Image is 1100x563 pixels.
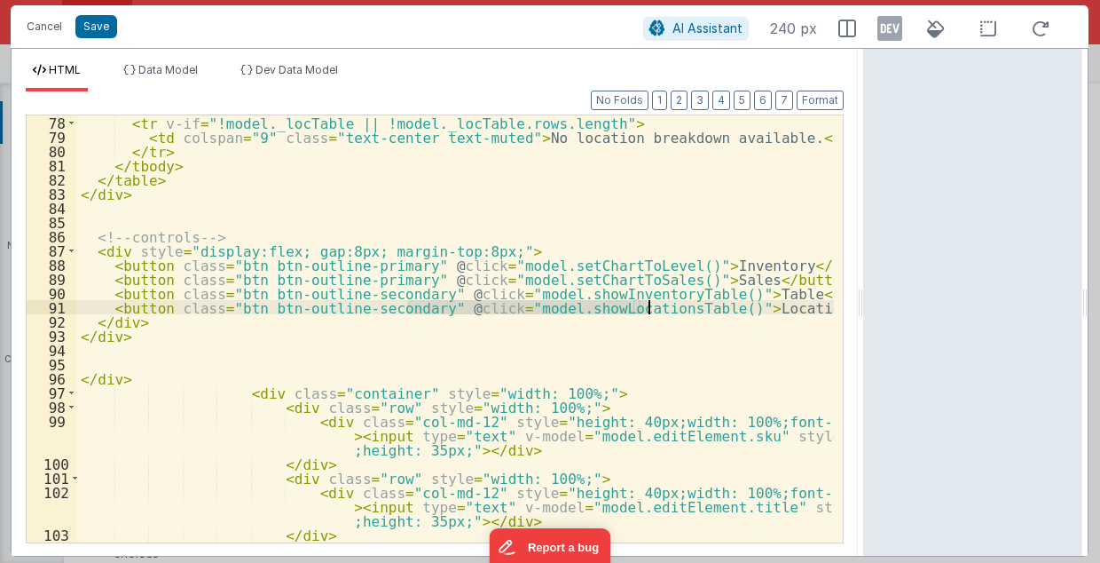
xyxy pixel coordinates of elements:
[27,343,77,357] div: 94
[27,371,77,385] div: 96
[27,300,77,314] div: 91
[712,91,730,110] button: 4
[27,471,77,485] div: 101
[652,91,667,110] button: 1
[797,91,844,110] button: Format
[18,14,71,39] button: Cancel
[691,91,709,110] button: 3
[672,20,742,36] span: AI Assistant
[27,527,77,542] div: 103
[27,258,77,272] div: 88
[27,144,77,158] div: 80
[775,91,793,110] button: 7
[27,201,77,215] div: 84
[27,329,77,343] div: 93
[75,15,117,38] button: Save
[27,158,77,172] div: 81
[27,542,77,556] div: 104
[27,115,77,130] div: 78
[27,186,77,201] div: 83
[27,215,77,229] div: 85
[27,272,77,286] div: 89
[27,357,77,371] div: 95
[27,456,77,471] div: 100
[27,385,77,400] div: 97
[27,485,77,527] div: 102
[734,91,750,110] button: 5
[770,18,817,39] span: 240 px
[754,91,772,110] button: 6
[27,229,77,243] div: 86
[27,414,77,456] div: 99
[255,63,338,76] span: Dev Data Model
[591,91,648,110] button: No Folds
[49,63,81,76] span: HTML
[27,400,77,414] div: 98
[27,130,77,144] div: 79
[671,91,687,110] button: 2
[643,17,749,40] button: AI Assistant
[138,63,198,76] span: Data Model
[27,286,77,300] div: 90
[27,243,77,258] div: 87
[27,314,77,329] div: 92
[27,172,77,186] div: 82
